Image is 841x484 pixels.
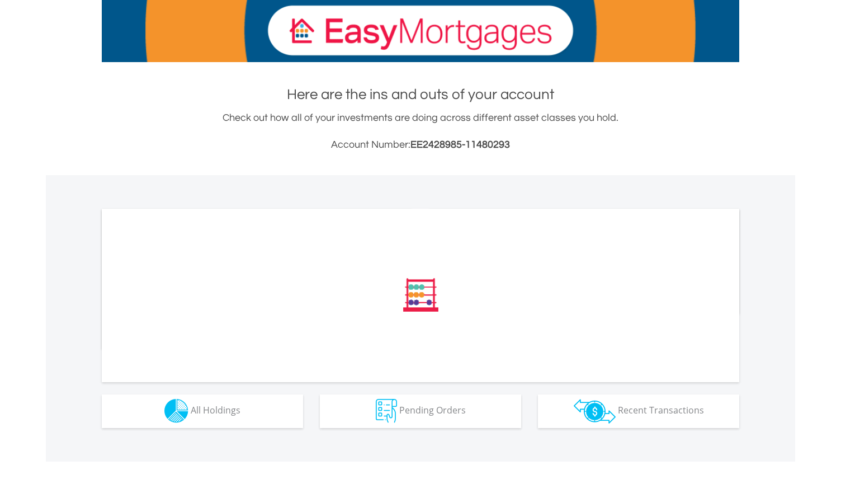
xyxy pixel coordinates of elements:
img: holdings-wht.png [164,399,188,423]
span: Recent Transactions [618,404,704,416]
span: EE2428985-11480293 [410,139,510,150]
h1: Here are the ins and outs of your account [102,84,739,105]
h3: Account Number: [102,137,739,153]
img: pending_instructions-wht.png [376,399,397,423]
button: All Holdings [102,394,303,428]
div: Check out how all of your investments are doing across different asset classes you hold. [102,110,739,153]
span: Pending Orders [399,404,466,416]
span: All Holdings [191,404,240,416]
img: transactions-zar-wht.png [574,399,616,424]
button: Pending Orders [320,394,521,428]
button: Recent Transactions [538,394,739,428]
